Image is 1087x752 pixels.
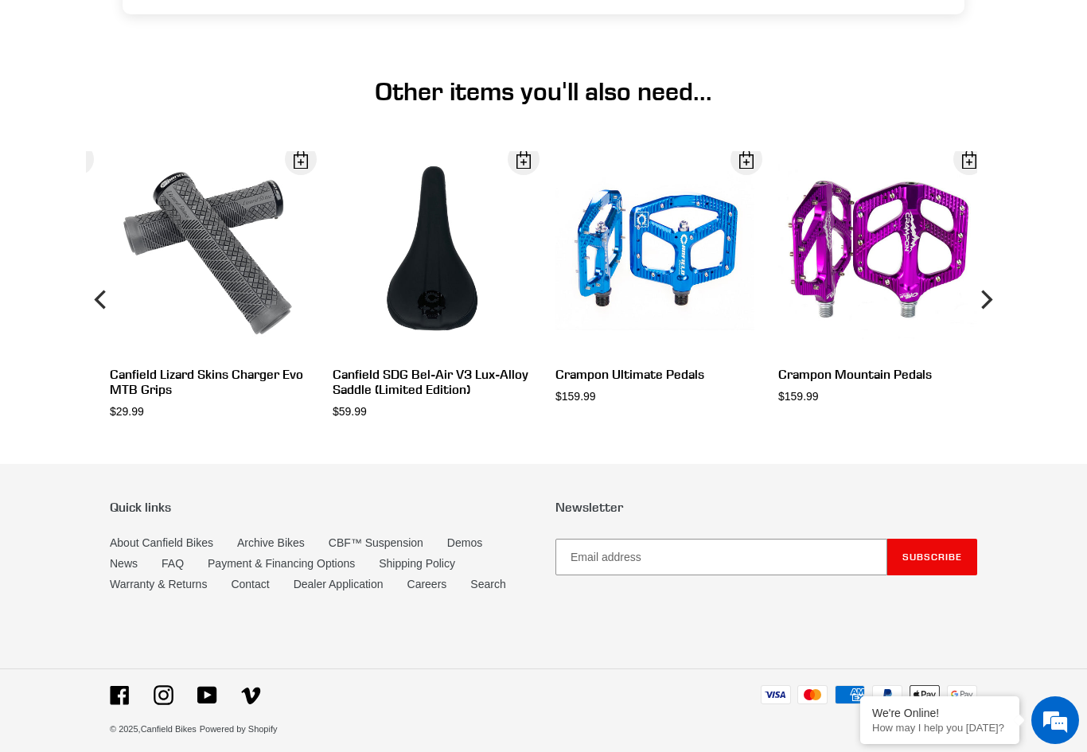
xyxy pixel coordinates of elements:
[237,536,305,549] a: Archive Bikes
[872,707,1007,719] div: We're Online!
[110,500,532,515] p: Quick links
[555,500,977,515] p: Newsletter
[208,557,355,570] a: Payment & Financing Options
[294,578,384,590] a: Dealer Application
[162,557,184,570] a: FAQ
[470,578,505,590] a: Search
[872,722,1007,734] p: How may I help you today?
[86,151,118,448] button: Previous
[969,151,1001,448] button: Next
[141,724,197,734] a: Canfield Bikes
[110,578,207,590] a: Warranty & Returns
[329,536,423,549] a: CBF™ Suspension
[110,151,309,420] a: Canfield Lizard Skins Charger Evo MTB Grips $29.99 Open Dialog Canfield Lizard Skins Charger Evo ...
[200,724,278,734] a: Powered by Shopify
[447,536,482,549] a: Demos
[887,539,977,575] button: Subscribe
[110,76,977,107] h1: Other items you'll also need...
[231,578,269,590] a: Contact
[110,536,213,549] a: About Canfield Bikes
[555,539,887,575] input: Email address
[902,551,962,563] span: Subscribe
[110,557,138,570] a: News
[407,578,447,590] a: Careers
[110,724,197,734] small: © 2025,
[379,557,455,570] a: Shipping Policy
